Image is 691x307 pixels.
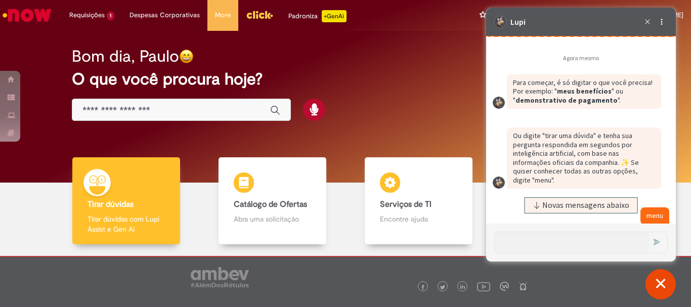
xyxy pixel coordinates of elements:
img: logo_footer_ambev_rotulo_gray.png [191,267,249,287]
b: Catálogo de Ofertas [234,199,307,209]
h2: O que você procura hoje? [72,70,619,88]
a: Catálogo de Ofertas Abra uma solicitação [199,157,345,245]
p: Encontre ajuda [380,214,457,224]
img: logo_footer_twitter.png [440,285,445,290]
span: More [215,10,231,20]
img: logo_footer_linkedin.png [460,284,465,290]
p: Abra uma solicitação [234,214,311,224]
a: Tirar dúvidas Tirar dúvidas com Lupi Assist e Gen Ai [53,157,199,245]
b: Serviços de TI [380,199,431,209]
div: Padroniza [288,10,347,22]
img: happy-face.png [179,49,194,64]
img: logo_footer_facebook.png [420,285,425,290]
img: ServiceNow [1,5,53,25]
span: 1 [107,12,114,20]
a: Serviços de TI Encontre ajuda [345,157,492,245]
p: Tirar dúvidas com Lupi Assist e Gen Ai [88,214,164,234]
span: Requisições [69,10,105,20]
p: +GenAi [322,10,347,22]
h2: Bom dia, Paulo [72,48,179,65]
span: Despesas Corporativas [129,10,200,20]
button: Fechar conversa de suporte [645,269,676,299]
b: Tirar dúvidas [88,199,134,209]
img: logo_footer_youtube.png [477,280,490,293]
img: click_logo_yellow_360x200.png [246,7,273,22]
iframe: Suporte do Bate-Papo [486,8,676,261]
